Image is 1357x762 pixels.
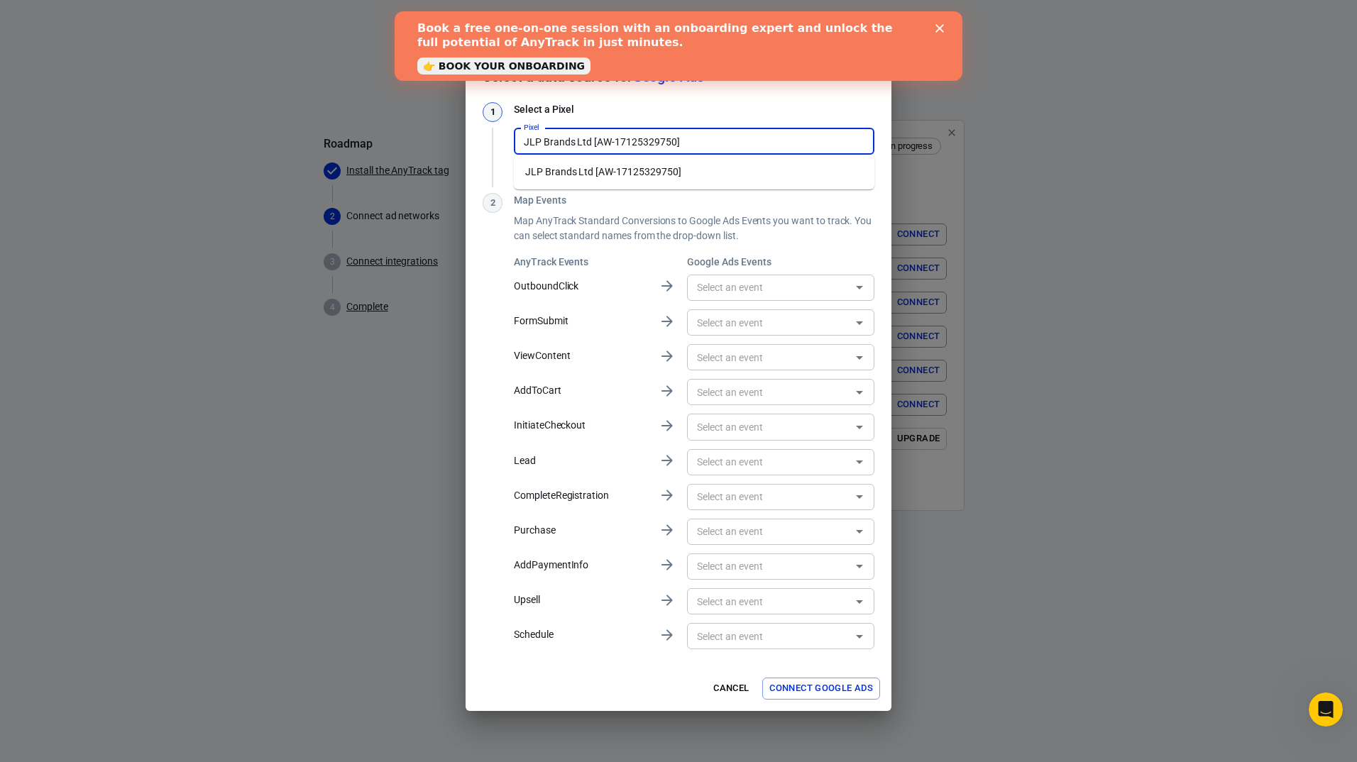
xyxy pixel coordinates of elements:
button: Open [850,313,869,333]
h3: Select a Pixel [514,102,874,117]
label: Pixel [524,122,539,133]
input: Select an event [691,592,847,610]
input: Type to search [518,133,868,150]
li: JLP Brands Ltd [AW-17125329750] [514,160,874,184]
button: Open [850,452,869,472]
div: Close [541,13,555,21]
h6: AnyTrack Events [514,255,647,269]
input: Select an event [691,627,847,645]
input: Select an event [691,558,847,575]
p: CompleteRegistration [514,488,647,503]
button: Cancel [708,678,754,700]
input: Select an event [691,418,847,436]
input: Select an event [691,314,847,331]
iframe: Intercom live chat [1309,692,1343,727]
button: Open [850,626,869,646]
p: ViewContent [514,348,647,363]
input: Select an event [691,348,847,366]
p: Lead [514,453,647,468]
p: FormSubmit [514,314,647,328]
button: Open [850,556,869,576]
button: Connect Google Ads [762,678,880,700]
p: Purchase [514,523,647,538]
button: Open [850,487,869,507]
h3: Map Events [514,193,874,208]
p: InitiateCheckout [514,418,647,433]
h6: Google Ads Events [687,255,874,269]
div: 2 [483,193,502,213]
div: 1 [483,102,502,122]
button: Open [850,521,869,541]
p: OutboundClick [514,279,647,294]
button: Open [850,382,869,402]
button: Open [850,592,869,612]
p: Schedule [514,627,647,642]
input: Select an event [691,383,847,401]
iframe: Intercom live chat banner [395,11,962,81]
input: Select an event [691,453,847,471]
input: Select an event [691,279,847,297]
button: Open [850,417,869,437]
button: Open [850,348,869,368]
p: AddPaymentInfo [514,558,647,573]
input: Select an event [691,488,847,506]
input: Select an event [691,523,847,541]
p: Upsell [514,592,647,607]
button: Open [850,277,869,297]
p: Map AnyTrack Standard Conversions to Google Ads Events you want to track. You can select standard... [514,214,874,243]
p: AddToCart [514,383,647,398]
